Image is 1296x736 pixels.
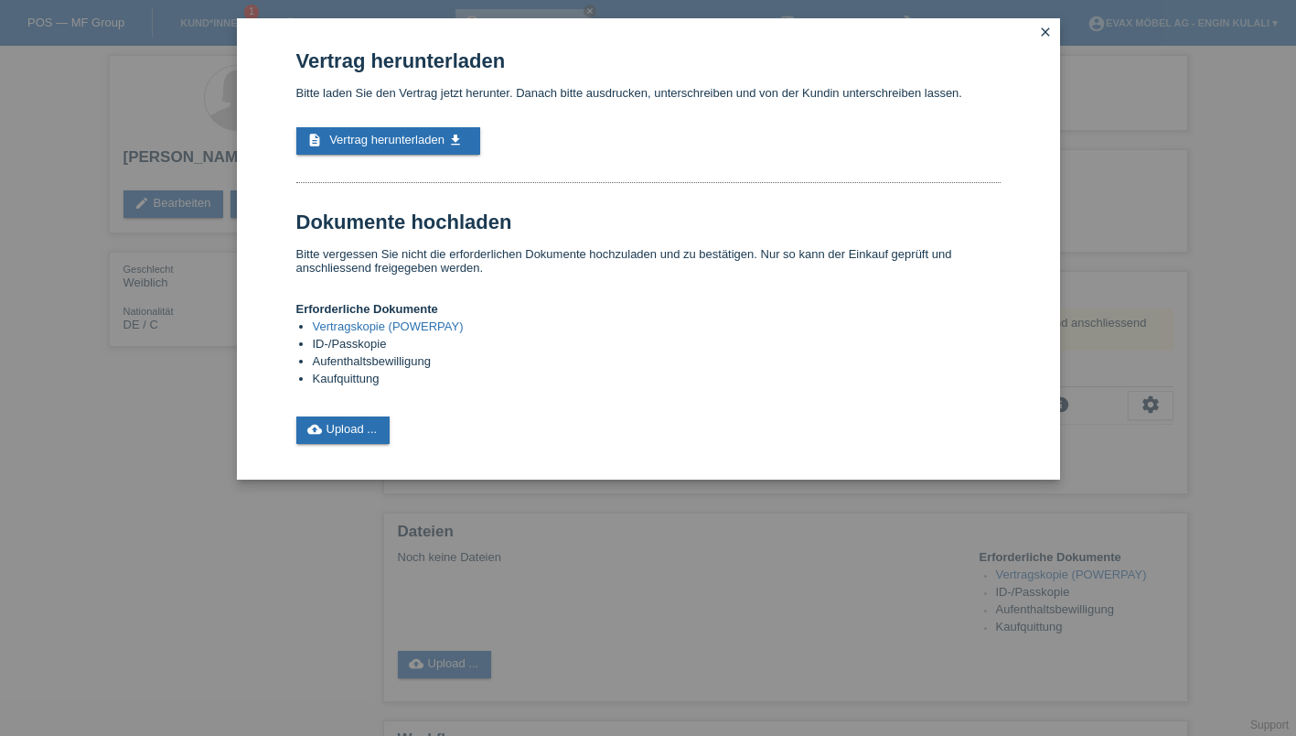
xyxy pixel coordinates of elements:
[313,319,464,333] a: Vertragskopie (POWERPAY)
[296,49,1001,72] h1: Vertrag herunterladen
[307,133,322,147] i: description
[1034,23,1057,44] a: close
[1038,25,1053,39] i: close
[296,127,480,155] a: description Vertrag herunterladen get_app
[448,133,463,147] i: get_app
[296,86,1001,100] p: Bitte laden Sie den Vertrag jetzt herunter. Danach bitte ausdrucken, unterschreiben und von der K...
[296,211,1001,233] h1: Dokumente hochladen
[307,422,322,437] i: cloud_upload
[296,302,1001,316] h4: Erforderliche Dokumente
[313,337,1001,354] li: ID-/Passkopie
[296,247,1001,275] p: Bitte vergessen Sie nicht die erforderlichen Dokumente hochzuladen und zu bestätigen. Nur so kann...
[329,133,444,146] span: Vertrag herunterladen
[313,372,1001,389] li: Kaufquittung
[296,417,391,444] a: cloud_uploadUpload ...
[313,354,1001,372] li: Aufenthaltsbewilligung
